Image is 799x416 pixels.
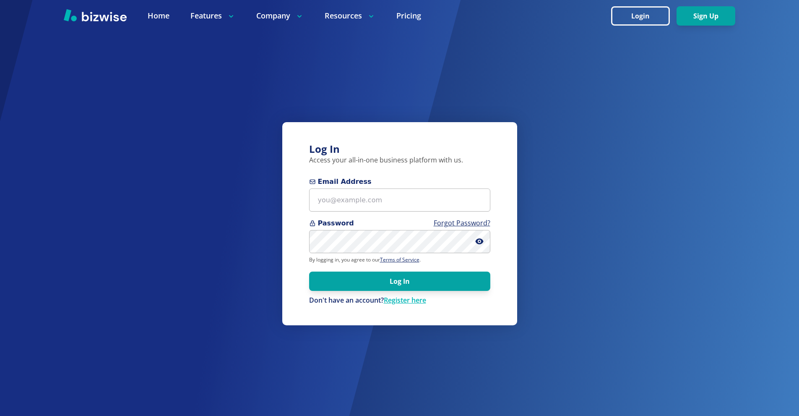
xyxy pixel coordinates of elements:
[380,256,419,263] a: Terms of Service
[64,9,127,21] img: Bizwise Logo
[677,12,735,20] a: Sign Up
[190,10,235,21] p: Features
[396,10,421,21] a: Pricing
[309,272,490,291] button: Log In
[309,177,490,187] span: Email Address
[325,10,375,21] p: Resources
[309,256,490,263] p: By logging in, you agree to our .
[256,10,304,21] p: Company
[309,156,490,165] p: Access your all-in-one business platform with us.
[309,296,490,305] div: Don't have an account?Register here
[309,188,490,212] input: you@example.com
[309,296,490,305] p: Don't have an account?
[309,142,490,156] h3: Log In
[611,12,677,20] a: Login
[309,218,490,228] span: Password
[677,6,735,26] button: Sign Up
[611,6,670,26] button: Login
[384,296,426,305] a: Register here
[148,10,169,21] a: Home
[434,218,490,228] a: Forgot Password?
